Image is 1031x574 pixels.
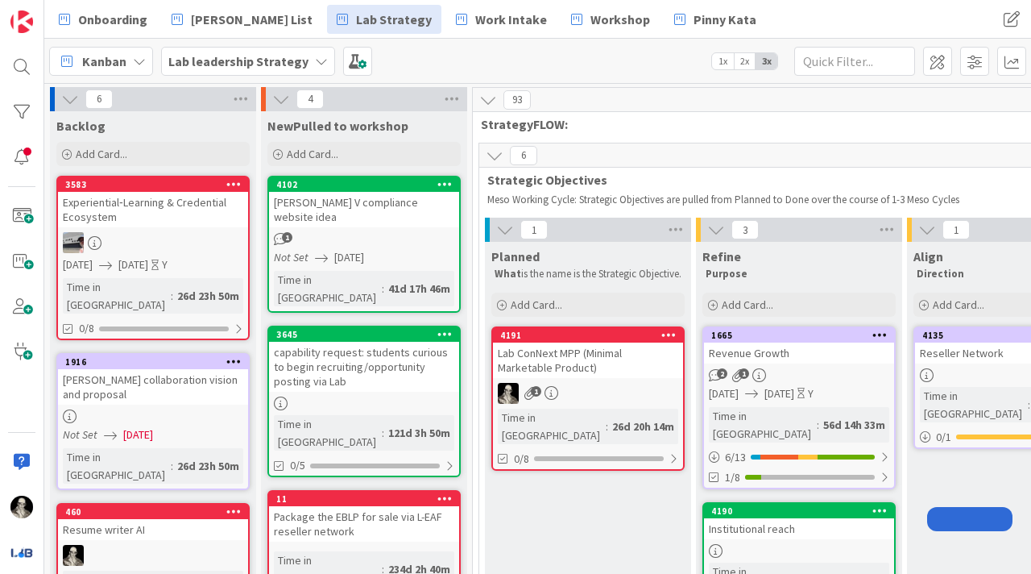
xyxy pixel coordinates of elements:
span: Work Intake [475,10,547,29]
span: 1 [739,368,749,379]
div: 11Package the EBLP for sale via L-EAF reseller network [269,492,459,542]
span: [DATE] [118,256,148,273]
div: 460Resume writer AI [58,505,248,540]
strong: Direction [917,267,964,281]
span: : [1028,396,1030,414]
img: Visit kanbanzone.com [10,10,33,33]
span: 4 [296,89,324,109]
span: 2 [717,368,727,379]
div: 4190 [704,504,894,518]
p: is the name is the Strategic Objective. [495,268,681,281]
div: Y [808,385,814,402]
span: 2x [734,53,756,69]
span: Align [913,248,943,264]
div: 3645capability request: students curious to begin recruiting/opportunity posting via Lab [269,327,459,392]
div: 4191 [493,328,683,343]
div: 460 [65,506,248,518]
a: 3645capability request: students curious to begin recruiting/opportunity posting via LabTime in [... [267,326,461,477]
span: 0/5 [290,457,305,474]
div: 11 [269,492,459,506]
a: 1665Revenue Growth[DATE][DATE]YTime in [GEOGRAPHIC_DATA]:56d 14h 33m6/131/8 [702,327,896,489]
b: Lab leadership Strategy [168,53,308,69]
div: Time in [GEOGRAPHIC_DATA] [63,278,171,314]
span: Workshop [590,10,650,29]
div: 3583 [65,179,248,190]
div: 3583 [58,177,248,192]
span: [PERSON_NAME] List [191,10,313,29]
div: WS [493,383,683,404]
div: Resume writer AI [58,519,248,540]
div: 3645 [276,329,459,340]
span: : [171,457,173,475]
a: 4191Lab ConNext MPP (Minimal Marketable Product)WSTime in [GEOGRAPHIC_DATA]:26d 20h 14m0/8 [491,327,685,471]
div: Package the EBLP for sale via L-EAF reseller network [269,506,459,542]
span: 6 [510,146,537,165]
span: 0/8 [514,451,529,468]
a: Onboarding [49,5,157,34]
input: Quick Filter... [794,47,915,76]
div: [PERSON_NAME] V compliance website idea [269,192,459,227]
div: capability request: students curious to begin recruiting/opportunity posting via Lab [269,342,459,392]
span: Kanban [82,52,126,71]
div: 1916 [65,356,248,368]
div: 121d 3h 50m [384,424,454,442]
span: Add Card... [933,297,984,312]
a: 1916[PERSON_NAME] collaboration vision and proposalNot Set[DATE]Time in [GEOGRAPHIC_DATA]:26d 23h... [56,353,250,490]
strong: Purpose [706,267,747,281]
img: WS [63,545,84,566]
div: 1916 [58,355,248,369]
img: WS [498,383,519,404]
span: [DATE] [334,249,364,266]
span: [DATE] [709,385,739,402]
span: 1 [942,220,970,239]
span: Pinny Kata [694,10,756,29]
a: 4102[PERSON_NAME] V compliance website ideaNot Set[DATE]Time in [GEOGRAPHIC_DATA]:41d 17h 46m [267,176,461,313]
div: 4191 [500,330,683,341]
a: [PERSON_NAME] List [162,5,322,34]
div: 26d 20h 14m [608,418,678,435]
i: Not Set [274,250,308,264]
span: : [817,416,819,434]
span: 0 / 1 [936,429,951,446]
span: 0/8 [79,320,94,337]
strong: What [495,267,521,281]
span: 93 [503,90,531,110]
span: Backlog [56,118,106,134]
div: 4102 [269,177,459,192]
div: Time in [GEOGRAPHIC_DATA] [498,409,606,444]
div: Time in [GEOGRAPHIC_DATA] [274,271,382,306]
span: [DATE] [63,256,93,273]
div: 4190Institutional reach [704,504,894,539]
span: Lab Strategy [356,10,432,29]
div: 3583Experiential‑Learning & Credential Ecosystem [58,177,248,227]
span: [DATE] [123,426,153,443]
span: Add Card... [511,297,562,312]
div: Lab ConNext MPP (Minimal Marketable Product) [493,343,683,378]
span: : [382,424,384,442]
span: : [171,287,173,305]
div: 6/13 [704,447,894,468]
span: [DATE] [764,385,794,402]
span: 1/8 [725,469,740,486]
span: 1x [712,53,734,69]
div: Time in [GEOGRAPHIC_DATA] [274,415,382,451]
div: 1916[PERSON_NAME] collaboration vision and proposal [58,355,248,405]
img: WS [10,496,33,518]
span: 1 [531,386,541,397]
div: WS [58,545,248,566]
span: Add Card... [722,297,773,312]
a: Workshop [561,5,660,34]
div: 460 [58,505,248,519]
a: Pinny Kata [665,5,766,34]
div: Experiential‑Learning & Credential Ecosystem [58,192,248,227]
div: 56d 14h 33m [819,416,889,434]
span: 1 [282,232,292,243]
span: 3x [756,53,777,69]
div: 4191Lab ConNext MPP (Minimal Marketable Product) [493,328,683,378]
span: 6 [85,89,113,109]
div: Revenue Growth [704,343,894,364]
div: 26d 23h 50m [173,287,243,305]
div: Time in [GEOGRAPHIC_DATA] [63,448,171,484]
span: : [606,418,608,435]
div: 11 [276,493,459,505]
